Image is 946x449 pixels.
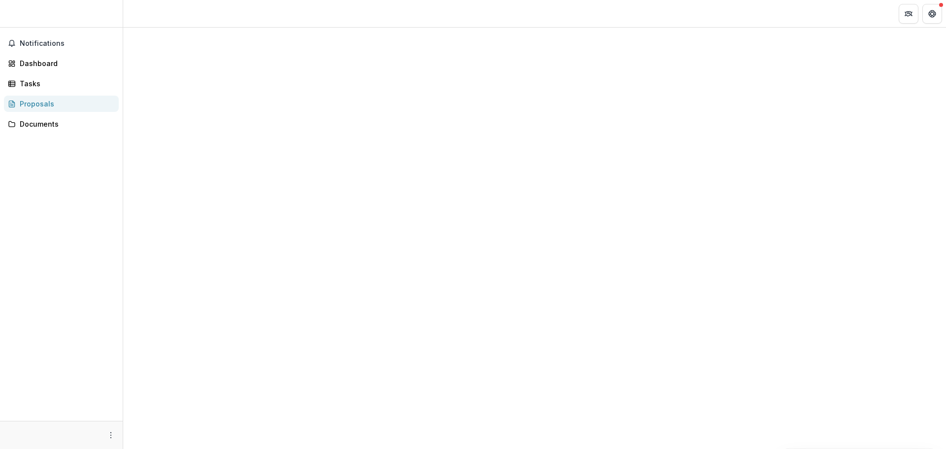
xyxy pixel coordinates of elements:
[4,96,119,112] a: Proposals
[20,99,111,109] div: Proposals
[4,116,119,132] a: Documents
[20,58,111,69] div: Dashboard
[899,4,918,24] button: Partners
[20,119,111,129] div: Documents
[20,78,111,89] div: Tasks
[4,35,119,51] button: Notifications
[105,429,117,441] button: More
[4,55,119,71] a: Dashboard
[20,39,115,48] span: Notifications
[922,4,942,24] button: Get Help
[4,75,119,92] a: Tasks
